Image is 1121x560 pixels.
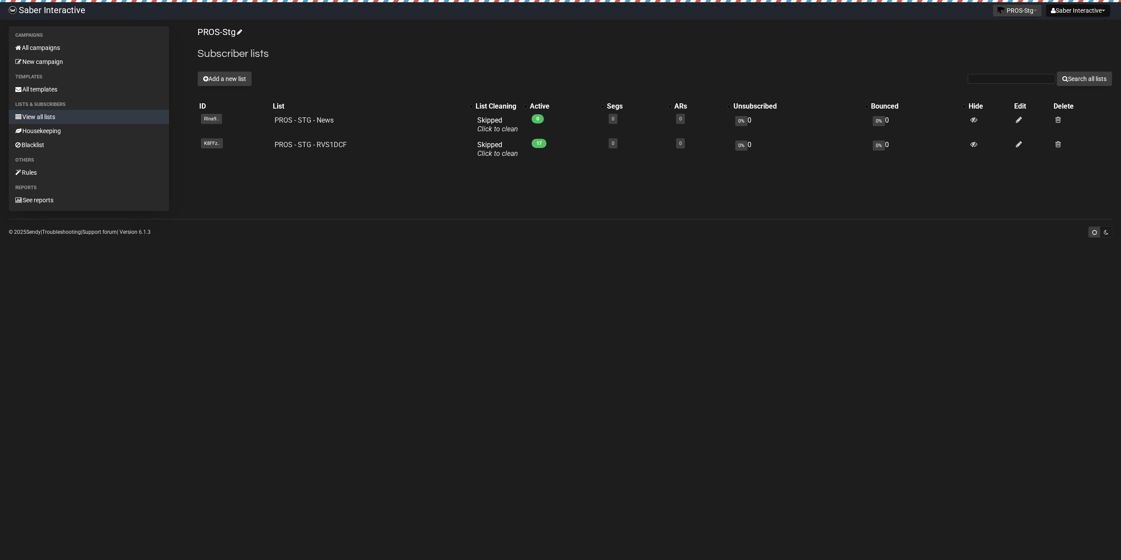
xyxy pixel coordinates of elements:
td: 0 [869,137,966,162]
li: Lists & subscribers [9,99,169,110]
span: 0% [735,116,747,126]
th: Edit: No sort applied, sorting is disabled [1012,100,1051,113]
a: 0 [612,141,614,146]
th: ID: No sort applied, sorting is disabled [197,100,271,113]
span: 0 [532,114,544,123]
div: Bounced [871,102,958,111]
div: Delete [1054,102,1110,111]
img: ec1bccd4d48495f5e7d53d9a520ba7e5 [9,6,17,14]
th: ARs: No sort applied, activate to apply an ascending sort [673,100,732,113]
span: 0% [735,141,747,151]
span: 0% [873,116,885,126]
button: Search all lists [1057,71,1112,86]
a: 0 [679,141,682,146]
li: Others [9,155,169,166]
a: See reports [9,193,169,207]
a: PROS - STG - News [275,116,334,124]
div: ID [199,102,270,111]
a: Support forum [82,229,117,235]
td: 0 [732,113,869,137]
th: Hide: No sort applied, sorting is disabled [967,100,1013,113]
span: Skipped [477,116,518,133]
div: Segs [607,102,663,111]
a: All templates [9,82,169,96]
a: Troubleshooting [42,229,81,235]
span: 0% [873,141,885,151]
div: Active [530,102,596,111]
a: Housekeeping [9,124,169,138]
p: © 2025 | | | Version 6.1.3 [9,227,151,237]
th: Delete: No sort applied, sorting is disabled [1052,100,1112,113]
li: Reports [9,183,169,193]
button: Saber Interactive [1046,4,1110,17]
div: ARs [674,102,723,111]
li: Templates [9,72,169,82]
div: List Cleaning [476,102,519,111]
h2: Subscriber lists [197,46,1112,62]
td: 0 [869,113,966,137]
a: Rules [9,166,169,180]
span: Rlna9.. [201,114,222,124]
li: Campaigns [9,30,169,41]
a: View all lists [9,110,169,124]
div: List [273,102,465,111]
a: Blacklist [9,138,169,152]
a: 0 [679,116,682,122]
div: Edit [1014,102,1050,111]
th: Active: No sort applied, activate to apply an ascending sort [528,100,605,113]
span: Skipped [477,141,518,158]
a: Click to clean [477,125,518,133]
a: Click to clean [477,149,518,158]
a: 0 [612,116,614,122]
div: Unsubscribed [733,102,860,111]
a: PROS-Stg [197,27,241,37]
button: Add a new list [197,71,252,86]
th: List Cleaning: No sort applied, activate to apply an ascending sort [474,100,528,113]
a: PROS - STG - RVS1DCF [275,141,347,149]
th: Segs: No sort applied, activate to apply an ascending sort [605,100,672,113]
th: Bounced: No sort applied, activate to apply an ascending sort [869,100,966,113]
img: favicons [998,7,1005,14]
a: Sendy [26,229,41,235]
a: New campaign [9,55,169,69]
th: List: No sort applied, activate to apply an ascending sort [271,100,474,113]
span: K8FFz.. [201,138,223,148]
span: 17 [532,139,546,148]
a: All campaigns [9,41,169,55]
div: Hide [969,102,1011,111]
button: PROS-Stg [993,4,1042,17]
th: Unsubscribed: No sort applied, activate to apply an ascending sort [732,100,869,113]
td: 0 [732,137,869,162]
